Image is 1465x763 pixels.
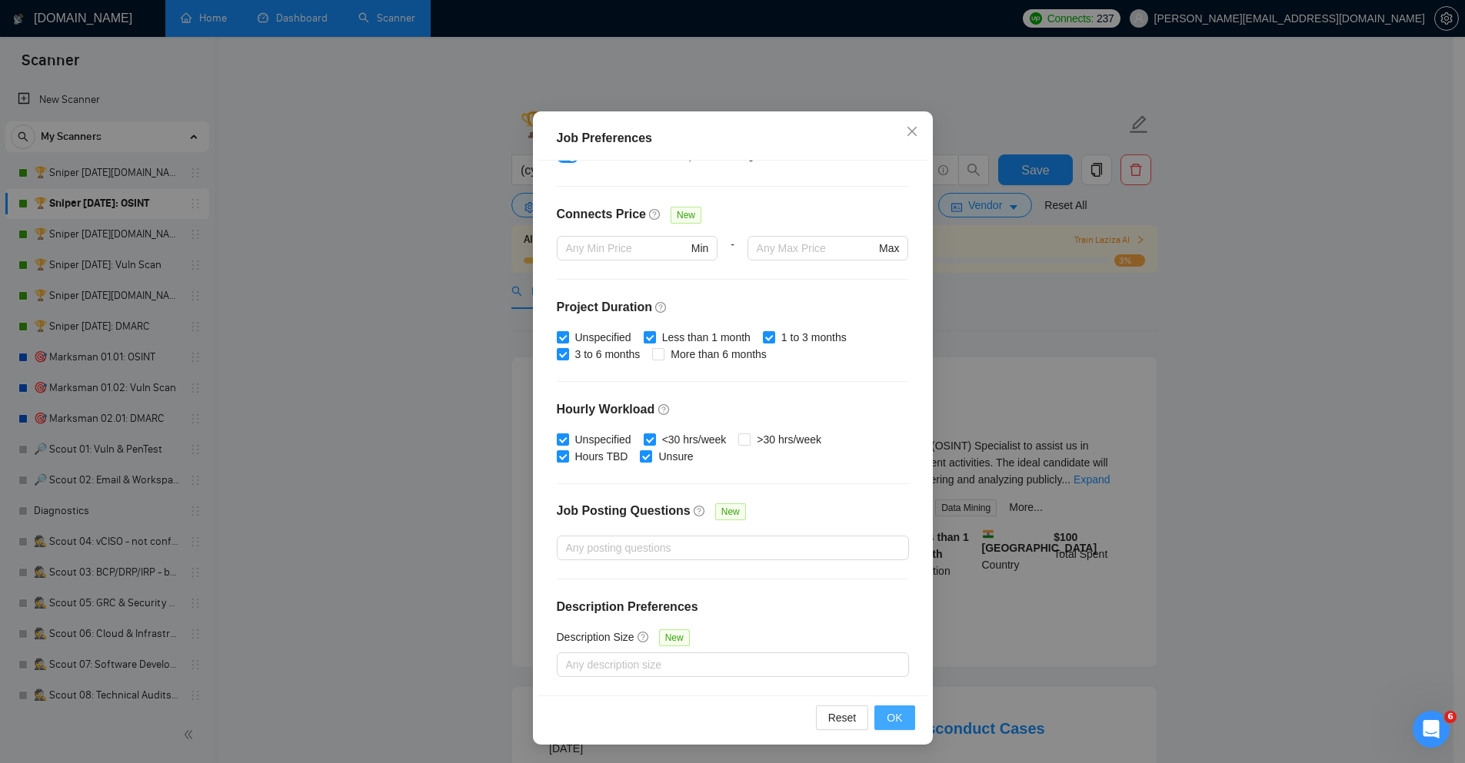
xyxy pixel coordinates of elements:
[694,505,706,517] span: question-circle
[557,598,909,616] h4: Description Preferences
[887,709,902,726] span: OK
[557,629,634,645] h5: Description Size
[671,207,701,224] span: New
[757,240,876,257] input: Any Max Price
[891,111,933,153] button: Close
[874,705,914,730] button: OK
[879,240,899,257] span: Max
[656,329,757,346] span: Less than 1 month
[569,346,647,363] span: 3 to 6 months
[655,301,668,313] span: question-circle
[557,205,646,224] h4: Connects Price
[775,329,853,346] span: 1 to 3 months
[1444,711,1457,723] span: 6
[828,709,857,726] span: Reset
[566,240,688,257] input: Any Min Price
[649,208,661,221] span: question-circle
[569,448,634,465] span: Hours TBD
[638,631,650,643] span: question-circle
[691,240,709,257] span: Min
[656,431,733,448] span: <30 hrs/week
[664,346,773,363] span: More than 6 months
[557,129,909,148] div: Job Preferences
[557,298,909,317] h4: Project Duration
[569,329,638,346] span: Unspecified
[658,403,671,416] span: question-circle
[816,705,869,730] button: Reset
[906,125,918,138] span: close
[715,503,746,520] span: New
[1413,711,1450,748] iframe: Intercom live chat
[659,629,690,646] span: New
[557,502,691,520] h4: Job Posting Questions
[718,236,747,279] div: -
[557,400,909,419] h4: Hourly Workload
[652,448,699,465] span: Unsure
[569,431,638,448] span: Unspecified
[751,431,827,448] span: >30 hrs/week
